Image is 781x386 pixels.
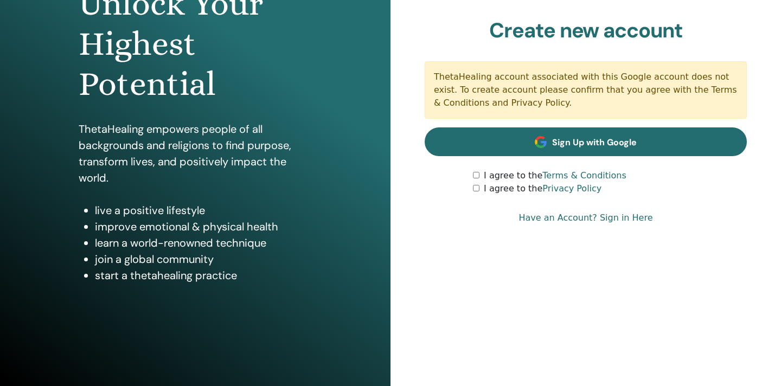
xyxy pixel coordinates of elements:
div: ThetaHealing account associated with this Google account does not exist. To create account please... [425,61,747,119]
a: Sign Up with Google [425,127,747,156]
li: improve emotional & physical health [95,218,312,235]
a: Terms & Conditions [542,170,626,181]
a: Privacy Policy [542,183,601,194]
label: I agree to the [484,182,601,195]
label: I agree to the [484,169,626,182]
li: start a thetahealing practice [95,267,312,284]
span: Sign Up with Google [552,137,637,148]
a: Have an Account? Sign in Here [518,211,652,224]
li: join a global community [95,251,312,267]
h2: Create new account [425,18,747,43]
p: ThetaHealing empowers people of all backgrounds and religions to find purpose, transform lives, a... [79,121,312,186]
li: learn a world-renowned technique [95,235,312,251]
li: live a positive lifestyle [95,202,312,218]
